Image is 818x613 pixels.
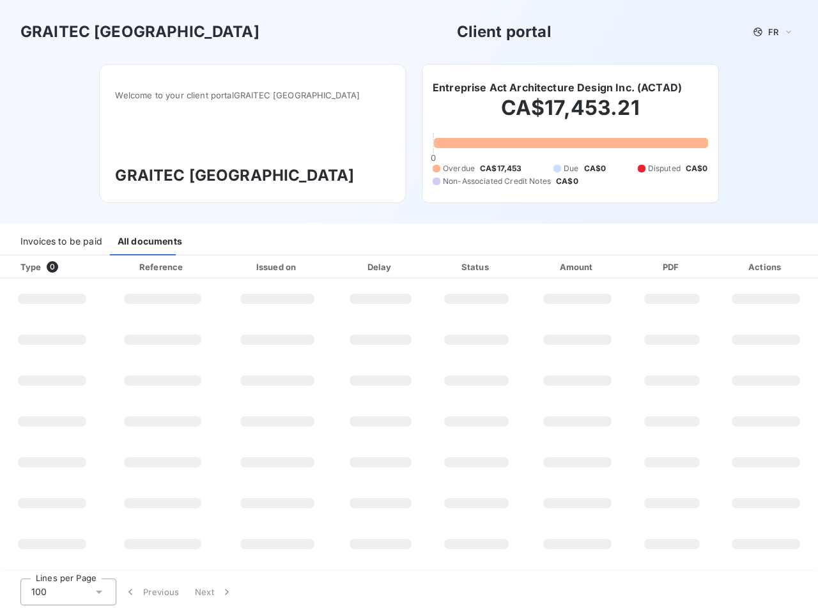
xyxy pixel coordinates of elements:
span: Welcome to your client portal GRAITEC [GEOGRAPHIC_DATA] [115,90,390,100]
h6: Entreprise Act Architecture Design Inc. (ACTAD) [433,80,682,95]
h3: GRAITEC [GEOGRAPHIC_DATA] [20,20,259,43]
span: Disputed [648,163,681,174]
span: CA$0 [556,176,578,187]
span: CA$0 [686,163,708,174]
div: Invoices to be paid [20,229,102,255]
div: Reference [139,262,183,272]
h2: CA$17,453.21 [433,95,708,133]
span: Overdue [443,163,475,174]
div: Actions [716,261,815,273]
button: Previous [116,579,187,605]
span: Non-Associated Credit Notes [443,176,551,187]
h3: GRAITEC [GEOGRAPHIC_DATA] [115,164,390,187]
span: 100 [31,586,47,598]
span: 0 [47,261,58,273]
div: Amount [528,261,628,273]
span: CA$17,453 [480,163,521,174]
div: Type [13,261,101,273]
button: Next [187,579,241,605]
div: All documents [118,229,182,255]
span: FR [768,27,778,37]
span: CA$0 [584,163,606,174]
div: Delay [336,261,425,273]
span: 0 [431,153,436,163]
div: Status [430,261,523,273]
div: Issued on [224,261,331,273]
span: Due [564,163,578,174]
div: PDF [632,261,711,273]
h3: Client portal [457,20,552,43]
